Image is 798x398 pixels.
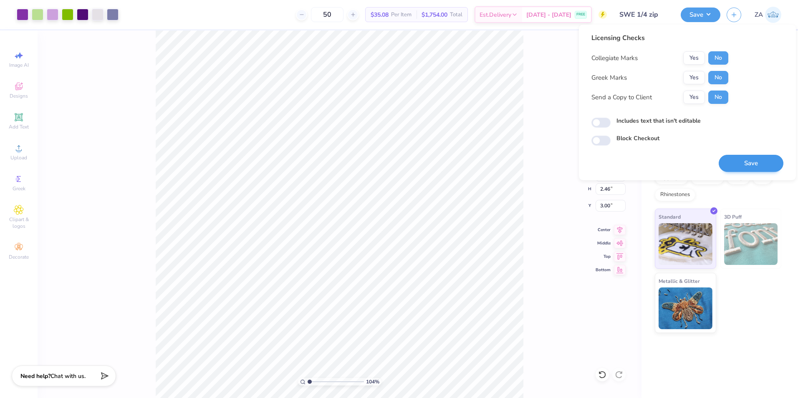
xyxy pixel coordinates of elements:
span: $35.08 [371,10,389,19]
span: Top [596,254,611,259]
span: Chat with us. [51,372,86,380]
span: Total [450,10,462,19]
span: Metallic & Glitter [659,277,700,285]
input: – – [311,7,343,22]
span: Designs [10,93,28,99]
img: 3D Puff [724,223,778,265]
span: Per Item [391,10,412,19]
span: $1,754.00 [422,10,447,19]
img: Zuriel Alaba [765,7,781,23]
a: ZA [755,7,781,23]
div: Send a Copy to Client [591,93,652,102]
button: Yes [683,91,705,104]
button: No [708,71,728,84]
span: Bottom [596,267,611,273]
button: No [708,51,728,65]
button: Yes [683,71,705,84]
span: Est. Delivery [480,10,511,19]
label: Block Checkout [616,134,659,143]
span: Center [596,227,611,233]
span: Decorate [9,254,29,260]
span: Add Text [9,123,29,130]
div: Collegiate Marks [591,53,638,63]
span: FREE [576,12,585,18]
div: Rhinestones [655,189,695,201]
span: ZA [755,10,763,20]
span: 3D Puff [724,212,742,221]
span: Image AI [9,62,29,68]
span: Clipart & logos [4,216,33,229]
div: Licensing Checks [591,33,728,43]
label: Includes text that isn't editable [616,116,701,125]
button: Yes [683,51,705,65]
strong: Need help? [20,372,51,380]
button: Save [719,155,783,172]
img: Metallic & Glitter [659,287,712,329]
div: Greek Marks [591,73,627,83]
button: Save [681,8,720,22]
span: Standard [659,212,681,221]
span: Greek [13,185,25,192]
span: Middle [596,240,611,246]
span: 104 % [366,378,379,385]
img: Standard [659,223,712,265]
button: No [708,91,728,104]
input: Untitled Design [613,6,674,23]
span: [DATE] - [DATE] [526,10,571,19]
span: Upload [10,154,27,161]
